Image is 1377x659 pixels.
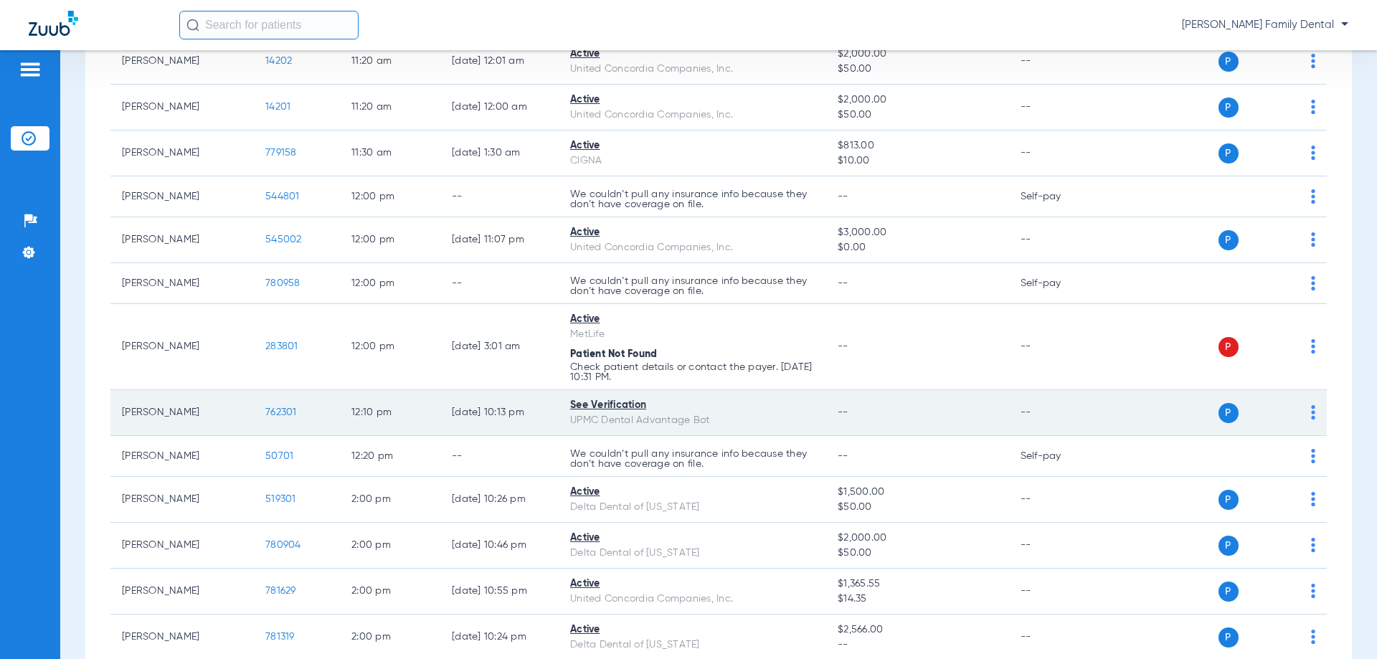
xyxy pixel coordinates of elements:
td: -- [1009,304,1106,390]
p: We couldn’t pull any insurance info because they don’t have coverage on file. [570,189,815,209]
td: -- [1009,390,1106,436]
span: 14201 [265,102,290,112]
span: $2,000.00 [838,47,997,62]
td: 2:00 PM [340,569,440,615]
div: See Verification [570,398,815,413]
span: P [1219,143,1239,163]
div: United Concordia Companies, Inc. [570,108,815,123]
div: United Concordia Companies, Inc. [570,62,815,77]
td: Self-pay [1009,176,1106,217]
span: -- [838,341,848,351]
td: [PERSON_NAME] [110,131,254,176]
td: -- [1009,39,1106,85]
span: P [1219,536,1239,556]
td: -- [1009,217,1106,263]
img: Search Icon [186,19,199,32]
td: [PERSON_NAME] [110,217,254,263]
span: P [1219,582,1239,602]
span: 50701 [265,451,293,461]
span: P [1219,52,1239,72]
span: $50.00 [838,108,997,123]
td: [DATE] 10:13 PM [440,390,559,436]
td: [PERSON_NAME] [110,436,254,477]
span: 780958 [265,278,301,288]
div: Delta Dental of [US_STATE] [570,500,815,515]
img: group-dot-blue.svg [1311,146,1315,160]
td: 12:00 PM [340,263,440,304]
img: group-dot-blue.svg [1311,54,1315,68]
span: 781319 [265,632,295,642]
img: group-dot-blue.svg [1311,276,1315,290]
td: [PERSON_NAME] [110,39,254,85]
td: [DATE] 1:30 AM [440,131,559,176]
td: -- [440,436,559,477]
img: group-dot-blue.svg [1311,449,1315,463]
td: -- [1009,131,1106,176]
td: 12:10 PM [340,390,440,436]
span: $2,000.00 [838,531,997,546]
img: group-dot-blue.svg [1311,100,1315,114]
span: 14202 [265,56,292,66]
p: We couldn’t pull any insurance info because they don’t have coverage on file. [570,276,815,296]
span: -- [838,637,997,653]
td: [PERSON_NAME] [110,569,254,615]
span: [PERSON_NAME] Family Dental [1182,18,1348,32]
span: $2,566.00 [838,622,997,637]
span: $10.00 [838,153,997,169]
span: -- [838,407,848,417]
td: [PERSON_NAME] [110,85,254,131]
td: [PERSON_NAME] [110,176,254,217]
td: [DATE] 10:26 PM [440,477,559,523]
img: group-dot-blue.svg [1311,492,1315,506]
div: Active [570,622,815,637]
span: 545002 [265,234,302,245]
span: -- [838,451,848,461]
span: -- [838,191,848,202]
div: Active [570,531,815,546]
td: 2:00 PM [340,523,440,569]
img: group-dot-blue.svg [1311,405,1315,419]
span: $14.35 [838,592,997,607]
div: Active [570,312,815,327]
td: [PERSON_NAME] [110,390,254,436]
td: -- [1009,477,1106,523]
span: $3,000.00 [838,225,997,240]
span: 779158 [265,148,297,158]
td: [DATE] 3:01 AM [440,304,559,390]
div: Chat Widget [1305,590,1377,659]
img: group-dot-blue.svg [1311,232,1315,247]
span: $2,000.00 [838,93,997,108]
img: group-dot-blue.svg [1311,339,1315,354]
div: Active [570,577,815,592]
td: 2:00 PM [340,477,440,523]
div: Active [570,485,815,500]
div: Active [570,93,815,108]
div: United Concordia Companies, Inc. [570,592,815,607]
span: $50.00 [838,62,997,77]
img: hamburger-icon [19,61,42,78]
td: -- [440,176,559,217]
span: P [1219,490,1239,510]
td: -- [1009,85,1106,131]
td: 12:00 PM [340,304,440,390]
span: 762301 [265,407,297,417]
span: $1,500.00 [838,485,997,500]
p: We couldn’t pull any insurance info because they don’t have coverage on file. [570,449,815,469]
img: group-dot-blue.svg [1311,538,1315,552]
div: Active [570,138,815,153]
td: [DATE] 12:00 AM [440,85,559,131]
td: 12:00 PM [340,176,440,217]
td: Self-pay [1009,436,1106,477]
td: -- [440,263,559,304]
td: [DATE] 11:07 PM [440,217,559,263]
img: group-dot-blue.svg [1311,189,1315,204]
input: Search for patients [179,11,359,39]
td: -- [1009,569,1106,615]
div: MetLife [570,327,815,342]
td: [DATE] 10:55 PM [440,569,559,615]
span: 283801 [265,341,298,351]
div: CIGNA [570,153,815,169]
div: United Concordia Companies, Inc. [570,240,815,255]
span: 544801 [265,191,300,202]
td: 12:00 PM [340,217,440,263]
